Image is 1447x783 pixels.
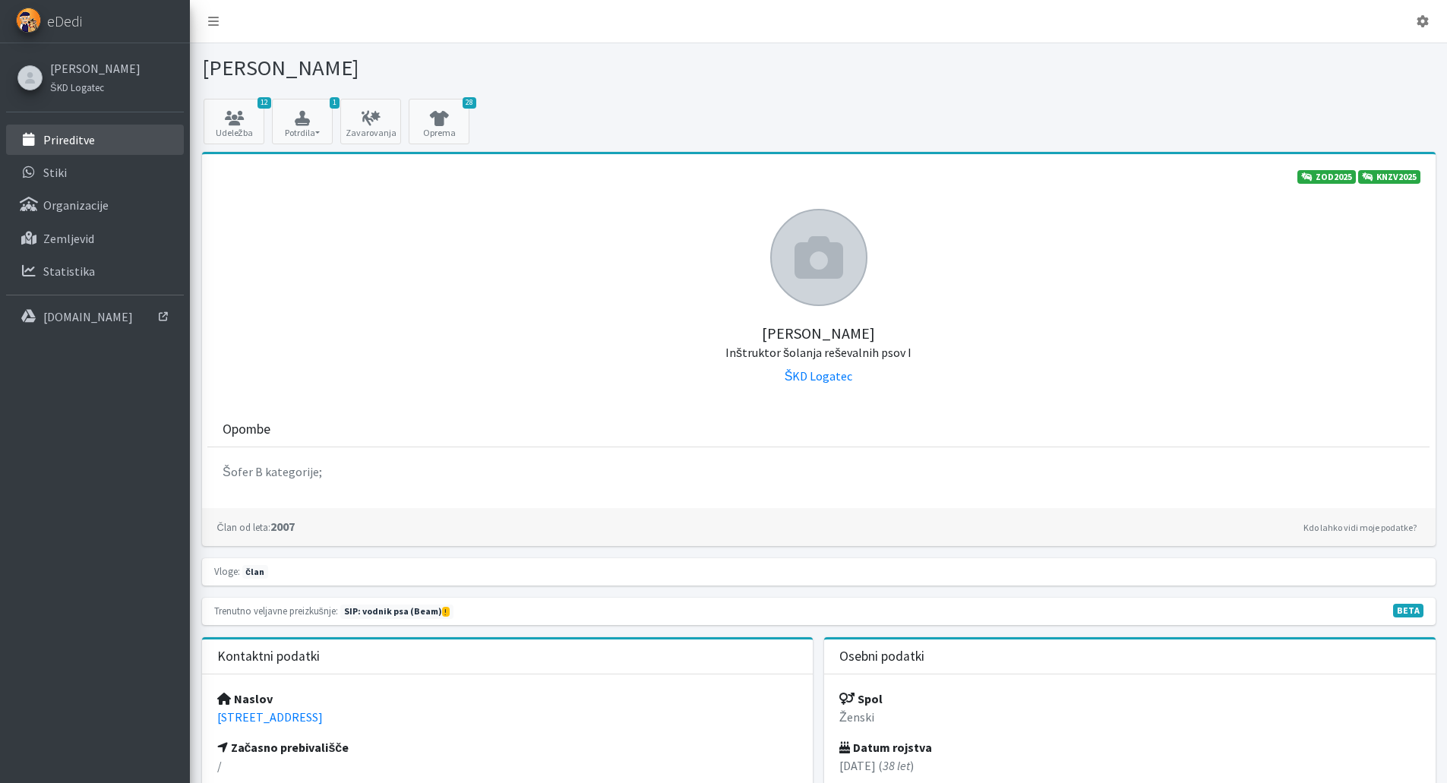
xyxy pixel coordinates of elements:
p: [DOMAIN_NAME] [43,309,133,324]
p: Zemljevid [43,231,94,246]
a: ŠKD Logatec [50,77,141,96]
p: Ženski [839,708,1420,726]
a: 12 Udeležba [204,99,264,144]
small: Trenutno veljavne preizkušnje: [214,605,338,617]
span: član [242,565,268,579]
p: / [217,756,798,775]
strong: Začasno prebivališče [217,740,349,755]
span: Naslednja preizkušnja: jesen 2025 [340,605,453,620]
a: Statistika [6,256,184,286]
p: Statistika [43,264,95,279]
a: Zavarovanja [340,99,401,144]
a: Organizacije [6,190,184,220]
h3: Osebni podatki [839,649,924,665]
h3: Opombe [223,421,270,437]
a: ŠKD Logatec [785,368,853,384]
span: V fazi razvoja [1393,604,1423,617]
em: 38 let [883,758,910,773]
small: Vloge: [214,565,240,577]
p: Šofer B kategorije; [223,463,1414,481]
img: eDedi [16,8,41,33]
span: 28 [463,97,476,109]
strong: 2007 [217,519,295,534]
h5: [PERSON_NAME] [217,306,1420,361]
span: 12 [257,97,271,109]
small: ŠKD Logatec [50,81,104,93]
h1: [PERSON_NAME] [202,55,814,81]
small: Član od leta: [217,521,270,533]
p: Stiki [43,165,67,180]
span: eDedi [47,10,82,33]
strong: Spol [839,691,883,706]
a: 28 Oprema [409,99,469,144]
p: Organizacije [43,197,109,213]
a: [PERSON_NAME] [50,59,141,77]
p: [DATE] ( ) [839,756,1420,775]
p: Prireditve [43,132,95,147]
span: Kmalu preteče [442,607,450,617]
button: 1 Potrdila [272,99,333,144]
a: Zemljevid [6,223,184,254]
h3: Kontaktni podatki [217,649,320,665]
span: 1 [330,97,340,109]
small: Inštruktor šolanja reševalnih psov I [725,345,911,360]
a: ZOD2025 [1297,170,1356,184]
a: Prireditve [6,125,184,155]
a: [STREET_ADDRESS] [217,709,323,725]
strong: Datum rojstva [839,740,932,755]
strong: Naslov [217,691,273,706]
a: Stiki [6,157,184,188]
a: KNZV2025 [1358,170,1420,184]
a: Kdo lahko vidi moje podatke? [1300,519,1420,537]
a: [DOMAIN_NAME] [6,302,184,332]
